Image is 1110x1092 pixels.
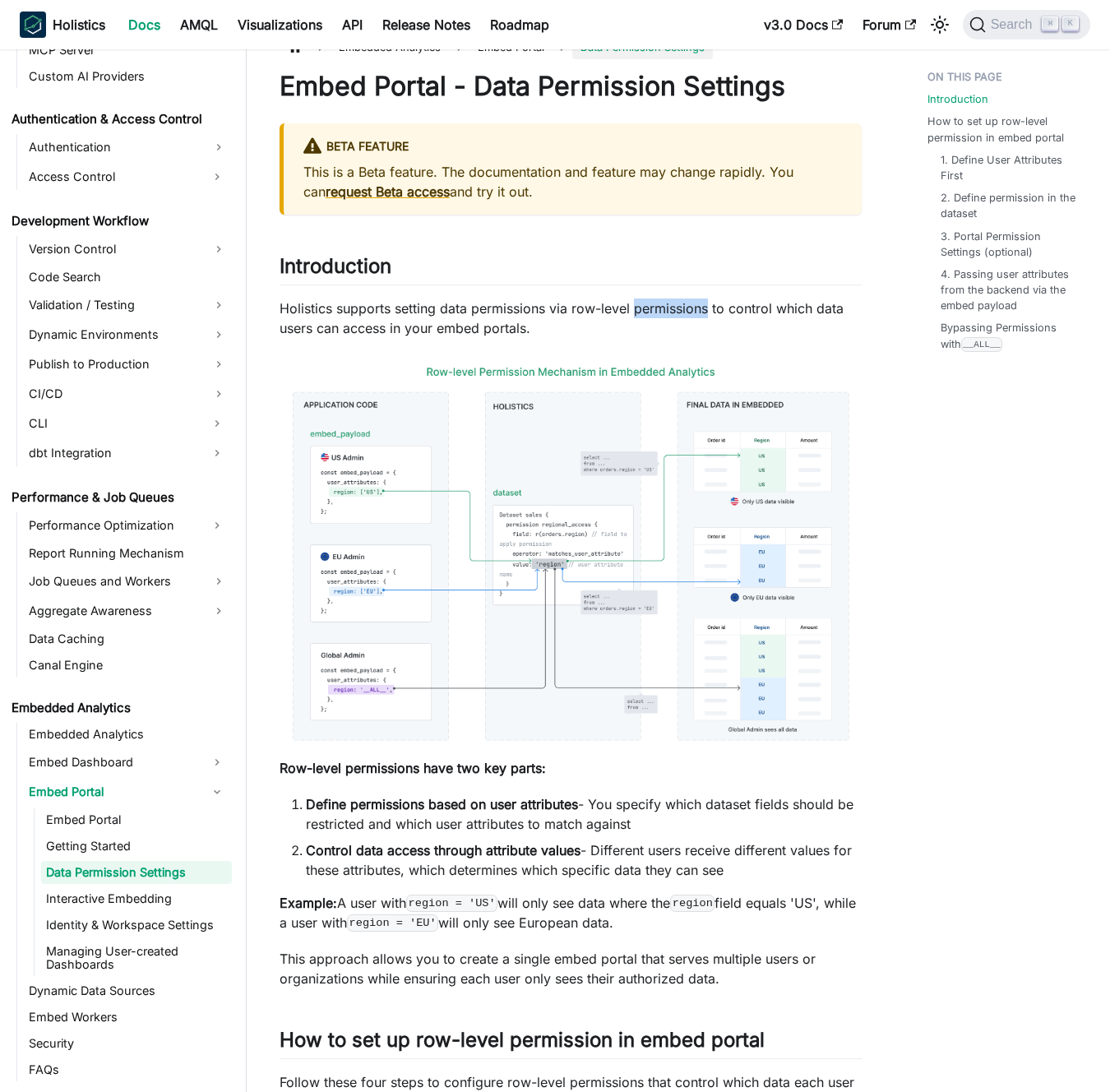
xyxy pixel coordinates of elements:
a: Validation / Testing [24,292,232,318]
button: Expand sidebar category 'CLI' [202,410,232,437]
a: Bypassing Permissions with__ALL__ [941,320,1078,351]
div: BETA FEATURE [303,136,842,158]
a: Introduction [927,91,988,107]
code: region = 'EU' [347,914,438,931]
code: region [670,895,715,911]
a: Access Control [24,164,202,190]
strong: Define permissions based on user attributes [306,796,578,812]
a: Getting Started [41,835,232,858]
a: Authentication [24,134,232,160]
a: Dynamic Environments [24,322,232,348]
a: 3. Portal Permission Settings (optional) [941,229,1078,260]
button: Search (Command+K) [963,10,1090,39]
button: Expand sidebar category 'Embed Dashboard' [202,749,232,775]
a: Embedded Analytics [7,696,232,720]
a: Publish to Production [24,351,232,377]
a: 4. Passing user attributes from the backend via the embed payload [941,266,1078,314]
a: Development Workflow [7,210,232,233]
a: Security [24,1032,232,1055]
a: Report Running Mechanism [24,542,232,565]
p: A user with will only see data where the field equals 'US', while a user with will only see Europ... [280,893,862,932]
p: This is a Beta feature. The documentation and feature may change rapidly. You can and try it out. [303,162,842,201]
a: Data Caching [24,627,232,650]
button: Expand sidebar category 'dbt Integration' [202,440,232,466]
a: Data Permission Settings [41,861,232,884]
a: Visualizations [228,12,332,38]
kbd: ⌘ [1042,16,1058,31]
a: Dynamic Data Sources [24,979,232,1002]
a: CI/CD [24,381,232,407]
a: Embed Workers [24,1006,232,1029]
strong: Control data access through attribute values [306,842,580,858]
a: 2. Define permission in the dataset [941,190,1078,221]
code: __ALL__ [961,337,1003,351]
a: HolisticsHolistics [20,12,105,38]
a: MCP Server [24,39,232,62]
a: Aggregate Awareness [24,598,232,624]
b: Holistics [53,15,105,35]
button: Switch between dark and light mode (currently light mode) [927,12,953,38]
a: Identity & Workspace Settings [41,914,232,937]
a: request Beta access [326,183,450,200]
h1: Embed Portal - Data Permission Settings [280,70,862,103]
a: How to set up row-level permission in embed portal [927,113,1085,145]
strong: Example: [280,895,337,911]
li: - You specify which dataset fields should be restricted and which user attributes to match against [306,794,862,834]
span: Search [986,17,1043,32]
a: Performance & Job Queues [7,486,232,509]
a: 1. Define User Attributes First [941,152,1078,183]
kbd: K [1062,16,1079,31]
a: Embed Dashboard [24,749,202,775]
a: Embedded Analytics [24,723,232,746]
a: Job Queues and Workers [24,568,232,595]
p: This approach allows you to create a single embed portal that serves multiple users or organizati... [280,949,862,988]
a: Embed Portal [41,808,232,831]
a: Code Search [24,266,232,289]
a: Version Control [24,236,232,262]
a: Canal Engine [24,654,232,677]
code: region = 'US' [406,895,497,911]
a: Release Notes [372,12,480,38]
p: Holistics supports setting data permissions via row-level permissions to control which data users... [280,298,862,338]
a: Roadmap [480,12,559,38]
h2: How to set up row-level permission in embed portal [280,1028,862,1059]
li: - Different users receive different values for these attributes, which determines which specific ... [306,840,862,880]
a: API [332,12,372,38]
button: Expand sidebar category 'Access Control' [202,164,232,190]
a: Forum [853,12,926,38]
img: Embed Portal Data Permission [280,354,862,753]
a: Managing User-created Dashboards [41,940,232,976]
button: Collapse sidebar category 'Embed Portal' [202,779,232,805]
img: Holistics [20,12,46,38]
a: v3.0 Docs [754,12,853,38]
a: CLI [24,410,202,437]
a: AMQL [170,12,228,38]
a: Interactive Embedding [41,887,232,910]
h2: Introduction [280,254,862,285]
a: Embed Portal [24,779,202,805]
a: Authentication & Access Control [7,108,232,131]
button: Expand sidebar category 'Performance Optimization' [202,512,232,539]
a: Custom AI Providers [24,65,232,88]
a: FAQs [24,1058,232,1081]
a: dbt Integration [24,440,202,466]
a: Performance Optimization [24,512,202,539]
strong: Row-level permissions have two key parts: [280,760,546,776]
a: Docs [118,12,170,38]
